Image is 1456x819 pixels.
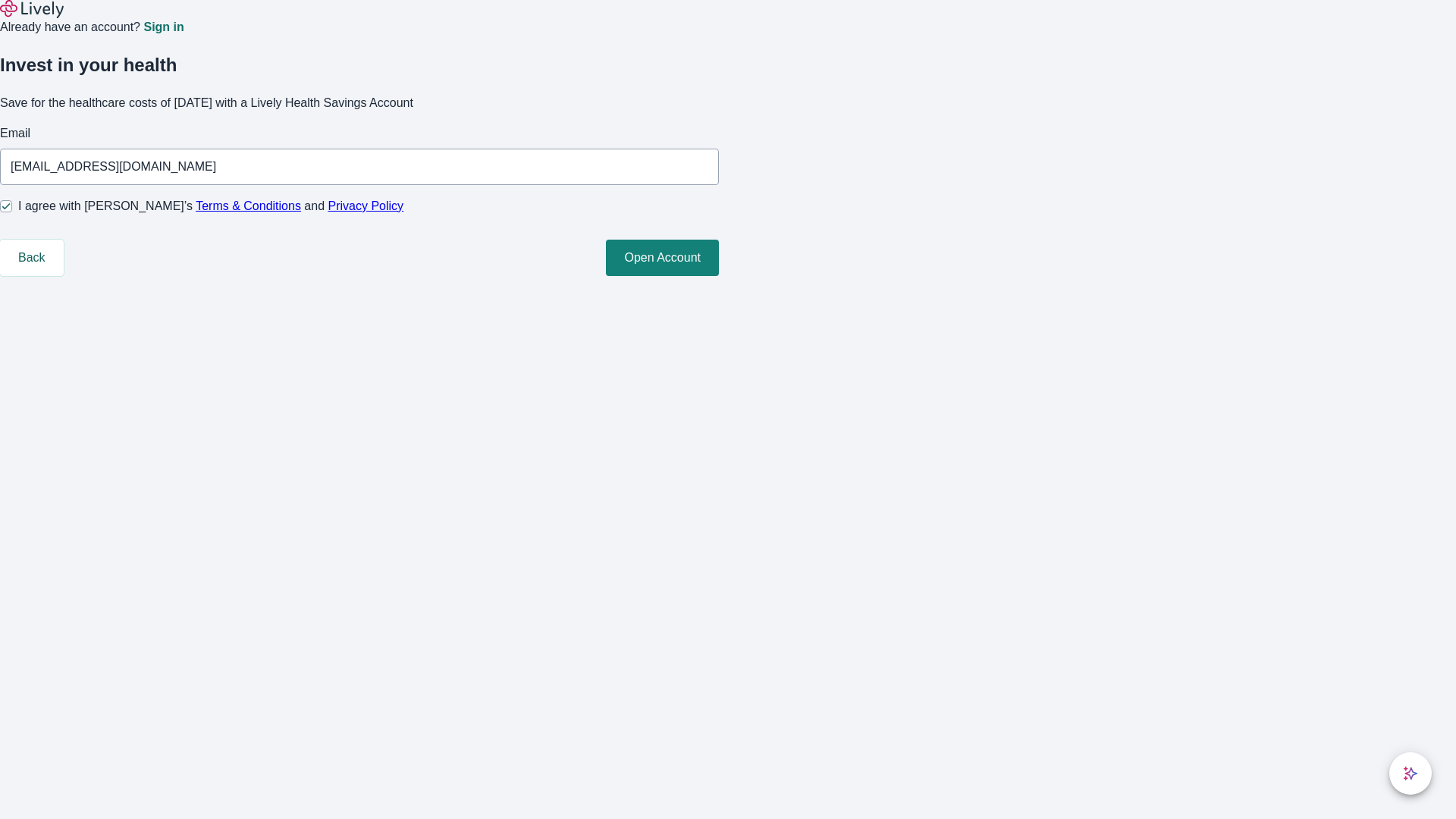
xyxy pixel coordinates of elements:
svg: Lively AI Assistant [1403,766,1418,781]
button: chat [1389,752,1432,795]
a: Privacy Policy [328,199,404,212]
span: I agree with [PERSON_NAME]’s and [18,197,403,215]
button: Open Account [606,240,719,276]
a: Terms & Conditions [196,199,301,212]
a: Sign in [143,21,184,33]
